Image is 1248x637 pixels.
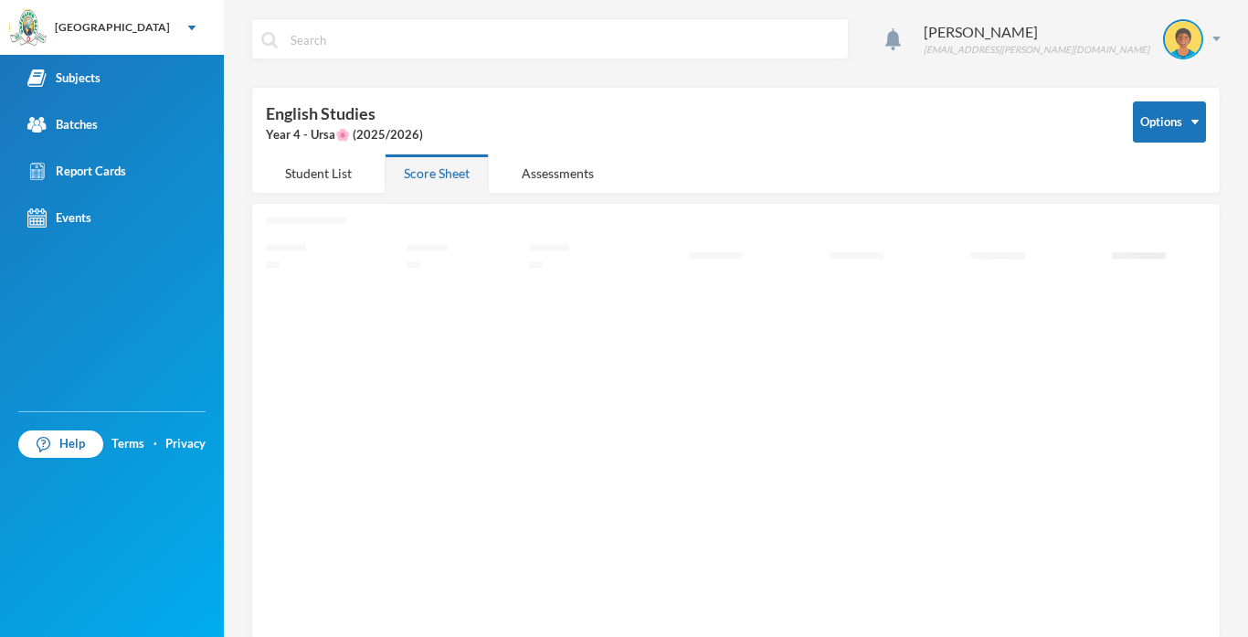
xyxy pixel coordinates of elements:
[924,21,1149,43] div: [PERSON_NAME]
[1133,101,1206,143] button: Options
[153,435,157,453] div: ·
[27,115,98,134] div: Batches
[27,69,100,88] div: Subjects
[289,19,839,60] input: Search
[111,435,144,453] a: Terms
[18,430,103,458] a: Help
[266,126,1105,144] div: Year 4 - Ursa🌸 (2025/2026)
[502,154,613,193] div: Assessments
[1165,21,1201,58] img: STUDENT
[27,162,126,181] div: Report Cards
[55,19,170,36] div: [GEOGRAPHIC_DATA]
[266,101,1105,144] div: English Studies
[261,32,278,48] img: search
[924,43,1149,57] div: [EMAIL_ADDRESS][PERSON_NAME][DOMAIN_NAME]
[266,154,371,193] div: Student List
[165,435,206,453] a: Privacy
[10,10,47,47] img: logo
[385,154,489,193] div: Score Sheet
[266,218,1206,621] svg: Loading interface...
[27,208,91,228] div: Events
